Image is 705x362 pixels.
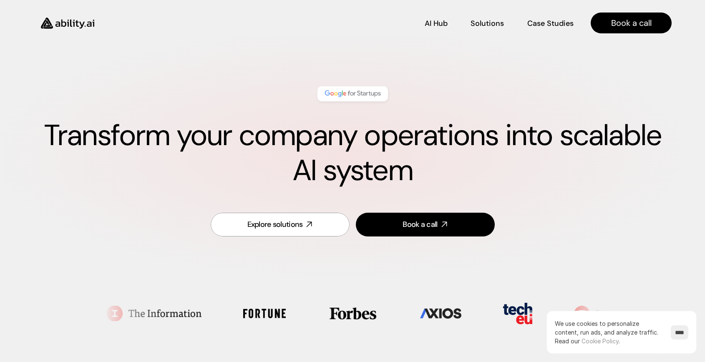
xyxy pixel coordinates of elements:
p: Case Studies [527,18,574,29]
div: Explore solutions [247,219,303,230]
a: Case Studies [527,16,574,30]
p: Book a call [611,17,652,29]
p: Solutions [471,18,504,29]
a: Solutions [471,16,504,30]
a: Book a call [591,13,672,33]
p: We use cookies to personalize content, run ads, and analyze traffic. [555,319,662,345]
h1: Transform your company operations into scalable AI system [33,118,672,188]
a: Book a call [356,213,495,236]
nav: Main navigation [106,13,672,33]
span: Read our . [555,337,620,344]
a: Explore solutions [211,213,350,236]
a: AI Hub [425,16,448,30]
p: AI Hub [425,18,448,29]
div: Book a call [403,219,437,230]
a: Cookie Policy [582,337,619,344]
